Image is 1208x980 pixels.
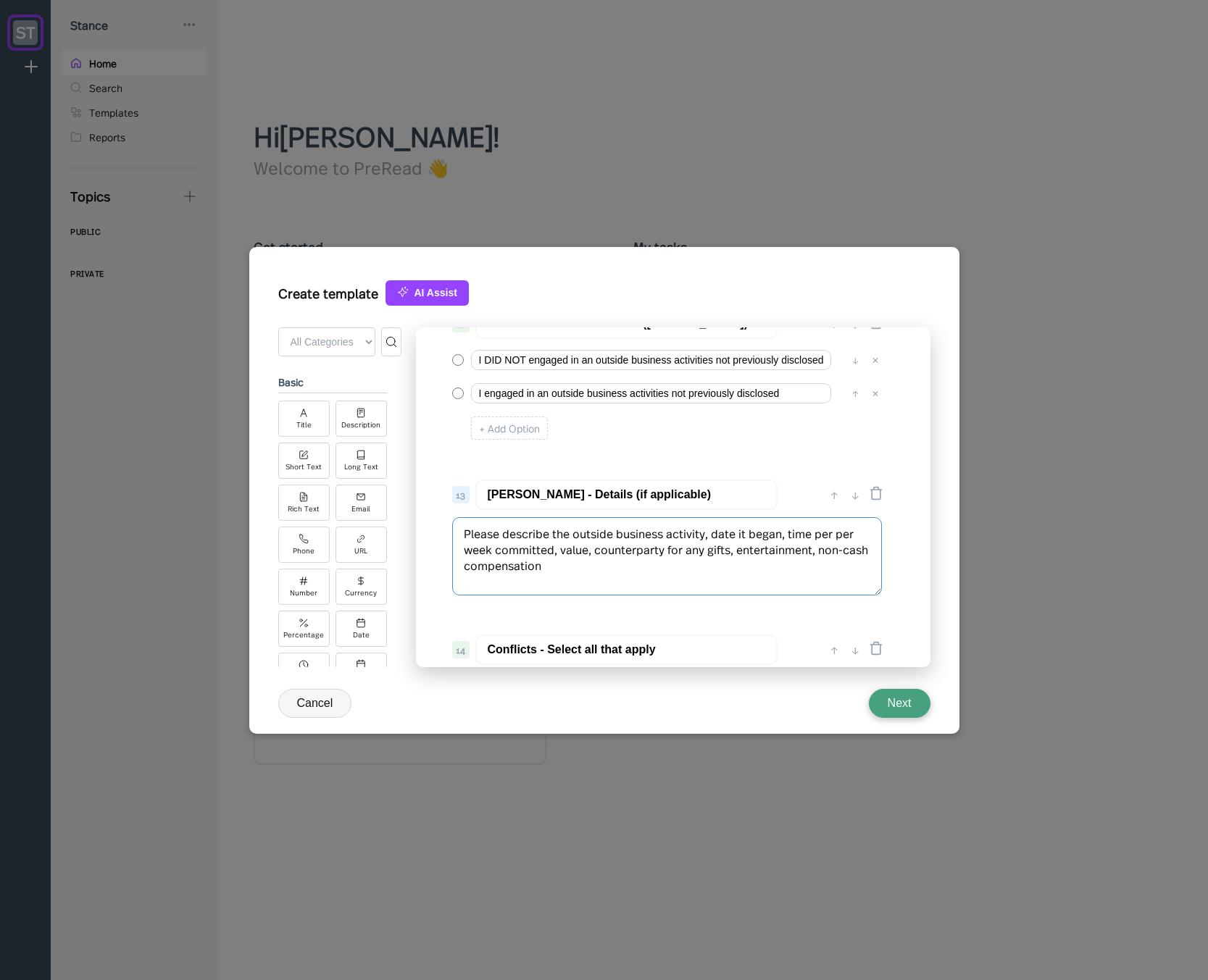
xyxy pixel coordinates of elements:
div: Email [351,505,370,513]
div: ↓ [847,353,864,367]
div: ↑ [827,486,842,503]
input: Option label [471,383,831,403]
div: Date [353,631,370,639]
div: Long Text [344,463,378,471]
div: URL [354,547,367,555]
div: ↑ [847,386,864,401]
div: Number [290,589,317,597]
div: ↓ [848,641,863,658]
div: 13 [452,486,470,503]
div: ↓ [848,486,863,503]
input: Option label [471,350,831,370]
div: basic [278,371,387,393]
div: Title [296,421,312,429]
div: ✕ [867,386,883,401]
div: Description [341,421,380,429]
div: Phone [293,547,315,555]
textarea: Please describe the outside business activity, date it began, time per per week committed, value,... [452,517,882,595]
button: Cancel [278,689,352,718]
div: ↑ [827,641,842,658]
div: Create template [278,278,378,301]
div: + Add Option [471,416,548,440]
div: Percentage [283,631,324,639]
div: 14 [452,641,470,658]
button: AI Assist [386,280,469,306]
div: Currency [345,589,377,597]
div: Rich Text [288,505,320,513]
div: Short Text [286,463,322,471]
div: ✕ [867,353,883,367]
button: Next [869,689,930,718]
